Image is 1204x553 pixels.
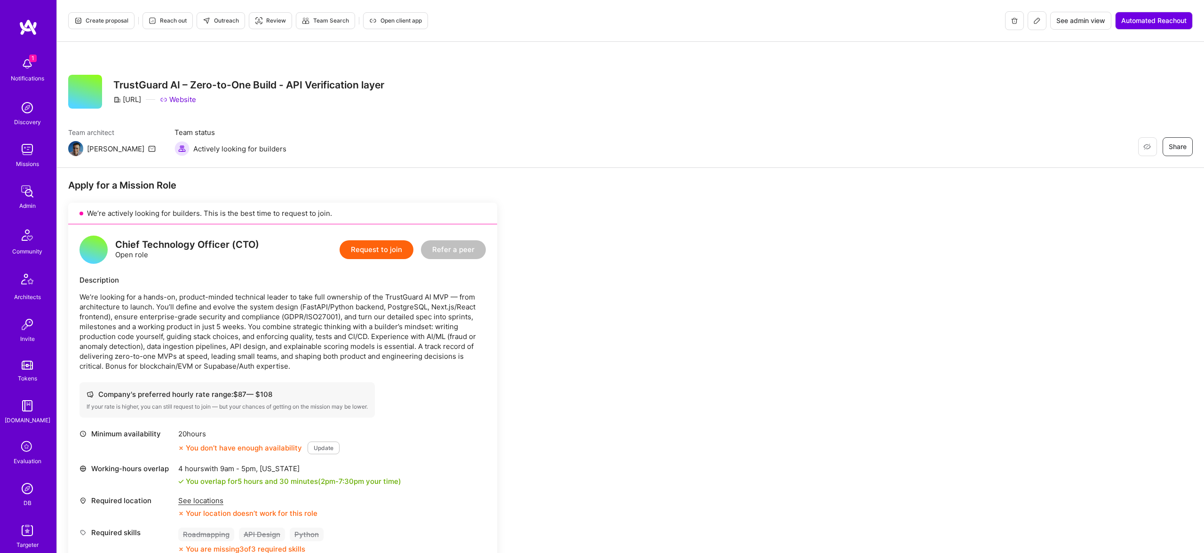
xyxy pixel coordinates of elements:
div: Admin [19,201,36,211]
button: See admin view [1050,12,1111,30]
i: icon Tag [79,529,87,536]
i: icon Check [178,479,184,484]
div: Minimum availability [79,429,174,439]
i: icon Location [79,497,87,504]
div: Required skills [79,528,174,537]
img: tokens [22,361,33,370]
div: Working-hours overlap [79,464,174,474]
i: icon SelectionTeam [18,438,36,456]
button: Request to join [340,240,413,259]
i: icon EyeClosed [1143,143,1151,150]
button: Refer a peer [421,240,486,259]
span: Automated Reachout [1121,16,1187,25]
img: Admin Search [18,479,37,498]
span: Share [1169,142,1187,151]
div: 4 hours with [US_STATE] [178,464,401,474]
div: You overlap for 5 hours and 30 minutes ( your time) [186,476,401,486]
div: Discovery [14,117,41,127]
div: You don’t have enough availability [178,443,302,453]
span: 2pm - 7:30pm [321,477,364,486]
div: Notifications [11,73,44,83]
div: Invite [20,334,35,344]
div: [PERSON_NAME] [87,144,144,154]
img: teamwork [18,140,37,159]
div: API Design [239,528,285,541]
div: If your rate is higher, you can still request to join — but your chances of getting on the missio... [87,403,368,411]
div: [DOMAIN_NAME] [5,415,50,425]
button: Review [249,12,292,29]
span: 1 [29,55,37,62]
div: Your location doesn’t work for this role [178,508,317,518]
button: Reach out [143,12,193,29]
i: icon CloseOrange [178,511,184,516]
i: icon Proposal [74,17,82,24]
button: Outreach [197,12,245,29]
i: icon Clock [79,430,87,437]
div: Targeter [16,540,39,550]
img: Invite [18,315,37,334]
div: Chief Technology Officer (CTO) [115,240,259,250]
i: icon Targeter [255,17,262,24]
div: Company's preferred hourly rate range: $ 87 — $ 108 [87,389,368,399]
span: Team Search [302,16,349,25]
div: 20 hours [178,429,340,439]
img: Team Architect [68,141,83,156]
div: DB [24,498,32,508]
button: Open client app [363,12,428,29]
img: Skill Targeter [18,521,37,540]
p: We’re looking for a hands-on, product-minded technical leader to take full ownership of the Trust... [79,292,486,371]
i: icon CompanyGray [113,96,121,103]
img: logo [19,19,38,36]
i: icon Mail [148,145,156,152]
a: Website [160,95,196,104]
span: Reach out [149,16,187,25]
i: icon CloseOrange [178,546,184,552]
div: Roadmapping [178,528,234,541]
img: bell [18,55,37,73]
i: icon World [79,465,87,472]
div: Python [290,528,324,541]
img: discovery [18,98,37,117]
div: Description [79,275,486,285]
span: See admin view [1056,16,1105,25]
div: Apply for a Mission Role [68,179,497,191]
h3: TrustGuard AI – Zero-to-One Build - API Verification layer [113,79,384,91]
img: Architects [16,269,39,292]
button: Team Search [296,12,355,29]
span: 9am - 5pm , [218,464,260,473]
img: guide book [18,396,37,415]
span: Team architect [68,127,156,137]
span: Review [255,16,286,25]
div: See locations [178,496,317,506]
div: Required location [79,496,174,506]
div: [URL] [113,95,141,104]
span: Create proposal [74,16,128,25]
button: Create proposal [68,12,135,29]
span: Team status [174,127,286,137]
div: Architects [14,292,41,302]
button: Update [308,442,340,454]
div: Evaluation [14,456,41,466]
div: Missions [16,159,39,169]
div: We’re actively looking for builders. This is the best time to request to join. [68,203,497,224]
i: icon CloseOrange [178,445,184,451]
i: icon Cash [87,391,94,398]
img: admin teamwork [18,182,37,201]
div: Tokens [18,373,37,383]
span: Outreach [203,16,239,25]
div: Open role [115,240,259,260]
span: Actively looking for builders [193,144,286,154]
button: Share [1163,137,1193,156]
span: Open client app [369,16,422,25]
div: Community [12,246,42,256]
button: Automated Reachout [1115,12,1193,30]
img: Actively looking for builders [174,141,190,156]
img: Community [16,224,39,246]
